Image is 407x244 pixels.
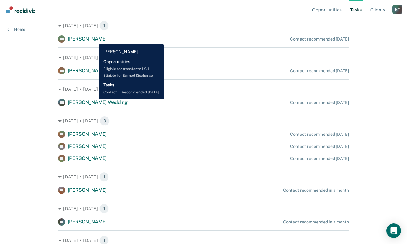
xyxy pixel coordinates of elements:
[290,132,349,137] div: Contact recommended [DATE]
[7,27,25,32] a: Home
[386,223,401,238] div: Open Intercom Messenger
[58,116,349,126] div: [DATE] • [DATE] 3
[68,143,107,149] span: [PERSON_NAME]
[68,155,107,161] span: [PERSON_NAME]
[392,5,402,14] div: M T
[99,116,110,126] span: 3
[283,188,349,193] div: Contact recommended in a month
[68,219,107,225] span: [PERSON_NAME]
[290,144,349,149] div: Contact recommended [DATE]
[68,68,107,73] span: [PERSON_NAME]
[6,6,35,13] img: Recidiviz
[68,187,107,193] span: [PERSON_NAME]
[58,21,349,31] div: [DATE] • [DATE] 1
[99,204,109,213] span: 1
[290,100,349,105] div: Contact recommended [DATE]
[283,220,349,225] div: Contact recommended in a month
[68,131,107,137] span: [PERSON_NAME]
[392,5,402,14] button: Profile dropdown button
[99,21,109,31] span: 1
[290,156,349,161] div: Contact recommended [DATE]
[58,84,349,94] div: [DATE] • [DATE] 1
[99,84,109,94] span: 1
[68,99,128,105] span: [PERSON_NAME] Wedding
[58,204,349,213] div: [DATE] • [DATE] 1
[290,37,349,42] div: Contact recommended [DATE]
[68,36,107,42] span: [PERSON_NAME]
[99,172,109,182] span: 1
[99,53,109,62] span: 1
[58,53,349,62] div: [DATE] • [DATE] 1
[290,68,349,73] div: Contact recommended [DATE]
[58,172,349,182] div: [DATE] • [DATE] 1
